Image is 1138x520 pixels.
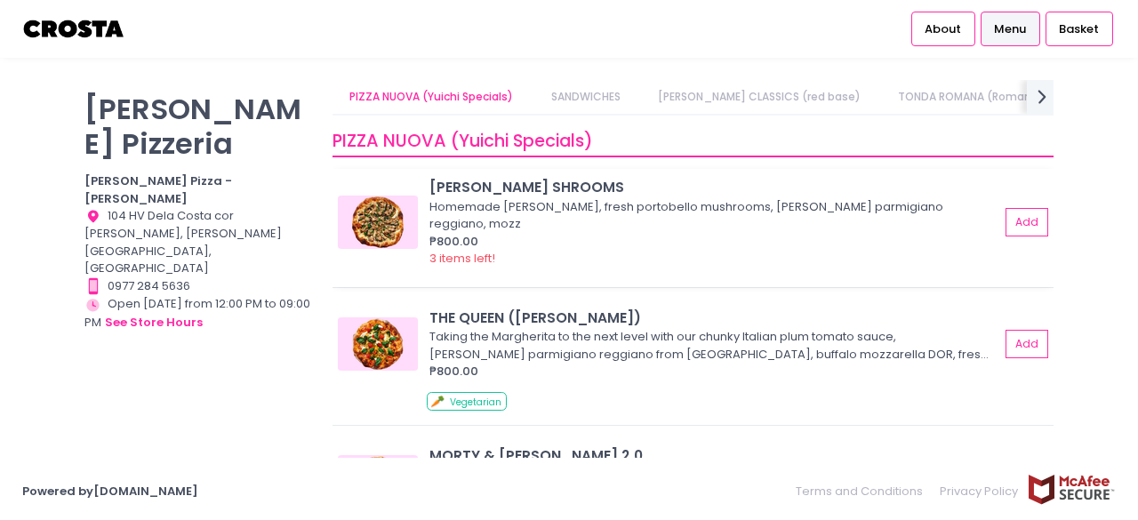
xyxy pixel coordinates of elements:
span: About [925,20,961,38]
img: mcafee-secure [1027,474,1116,505]
span: Basket [1059,20,1099,38]
div: [PERSON_NAME] SHROOMS [429,177,999,197]
a: Powered by[DOMAIN_NAME] [22,483,198,500]
div: 0977 284 5636 [84,277,310,295]
div: Taking the Margherita to the next level with our chunky Italian plum tomato sauce, [PERSON_NAME] ... [429,328,994,363]
a: SANDWICHES [533,80,637,114]
b: [PERSON_NAME] Pizza - [PERSON_NAME] [84,172,232,207]
img: THE QUEEN (Margherita) [338,317,418,371]
div: Homemade [PERSON_NAME], fresh portobello mushrooms, [PERSON_NAME] parmigiano reggiano, mozz [429,198,994,233]
a: Privacy Policy [932,474,1028,508]
span: Menu [994,20,1026,38]
div: Open [DATE] from 12:00 PM to 09:00 PM [84,295,310,332]
span: 3 items left! [429,250,495,267]
div: MORTY & [PERSON_NAME] 2.0 [429,445,999,466]
div: ₱800.00 [429,363,999,380]
span: 🥕 [430,393,445,410]
a: PIZZA NUOVA (Yuichi Specials) [333,80,531,114]
div: ₱800.00 [429,233,999,251]
div: 104 HV Dela Costa cor [PERSON_NAME], [PERSON_NAME][GEOGRAPHIC_DATA], [GEOGRAPHIC_DATA] [84,207,310,277]
button: Add [1006,330,1048,359]
img: logo [22,13,126,44]
button: Add [1006,208,1048,237]
div: THE QUEEN ([PERSON_NAME]) [429,308,999,328]
button: see store hours [104,313,204,332]
a: [PERSON_NAME] CLASSICS (red base) [640,80,878,114]
a: About [911,12,975,45]
p: [PERSON_NAME] Pizzeria [84,92,310,161]
span: Vegetarian [450,396,501,409]
a: Menu [981,12,1040,45]
img: MORTY & ELLA 2.0 [338,455,418,508]
img: SALCICCIA SHROOMS [338,196,418,249]
span: PIZZA NUOVA (Yuichi Specials) [333,129,593,153]
a: Terms and Conditions [796,474,932,508]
